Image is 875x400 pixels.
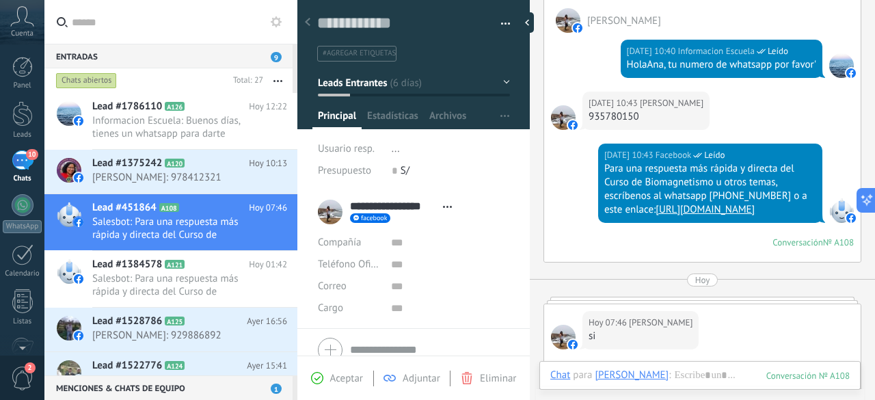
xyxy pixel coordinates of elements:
[678,44,755,58] span: Informacion Escuela (Oficina de Venta)
[44,44,293,68] div: Entradas
[846,213,856,223] img: facebook-sm.svg
[392,142,400,155] span: ...
[44,194,297,250] a: Lead #451864 A108 Hoy 07:46 Salesbot: Para una respuesta más rápida y directa del Curso de Biomag...
[823,237,854,248] div: № A108
[165,260,185,269] span: A121
[74,116,83,126] img: facebook-sm.svg
[92,272,261,298] span: Salesbot: Para una respuesta más rápida y directa del Curso de Biomagnetismo u otros temas, escrí...
[25,362,36,373] span: 2
[768,44,788,58] span: Leído
[480,372,516,385] span: Eliminar
[829,53,854,78] span: Informacion Escuela
[44,93,297,149] a: Lead #1786110 A126 Hoy 12:22 Informacion Escuela: Buenos días, tienes un whatsapp para darte info...
[669,369,671,382] span: :
[695,274,710,286] div: Hoy
[704,148,725,162] span: Leído
[159,203,179,212] span: A108
[627,44,678,58] div: [DATE] 10:40
[318,303,343,313] span: Cargo
[3,131,42,139] div: Leads
[318,232,381,254] div: Compañía
[318,164,371,177] span: Presupuesto
[165,102,185,111] span: A126
[401,164,409,177] span: S/
[271,384,282,394] span: 1
[92,114,261,140] span: Informacion Escuela: Buenos días, tienes un whatsapp para darte informes por favor?
[766,370,850,382] div: 108
[3,269,42,278] div: Calendario
[44,308,297,351] a: Lead #1528786 A125 Ayer 16:56 [PERSON_NAME]: 929886892
[568,340,578,349] img: facebook-sm.svg
[92,171,261,184] span: [PERSON_NAME]: 978412321
[26,149,38,160] span: 10
[367,109,418,129] span: Estadísticas
[640,96,703,110] span: Ana Licla Montoya
[44,150,297,194] a: Lead #1375242 A120 Hoy 10:13 [PERSON_NAME]: 978412321
[551,105,576,130] span: Ana Licla Montoya
[3,317,42,326] div: Listas
[318,160,381,182] div: Presupuesto
[846,68,856,78] img: facebook-sm.svg
[551,325,576,349] span: Ana Licla Montoya
[92,373,261,386] span: [PERSON_NAME]: 992225252
[656,148,692,162] span: Facebook
[249,100,287,114] span: Hoy 12:22
[318,258,389,271] span: Teléfono Oficina
[92,258,162,271] span: Lead #1384578
[604,148,656,162] div: [DATE] 10:43
[44,352,297,396] a: Lead #1522776 A124 Ayer 15:41 [PERSON_NAME]: 992225252
[568,120,578,130] img: facebook-sm.svg
[573,369,592,382] span: para
[573,23,582,33] img: facebook-sm.svg
[92,100,162,114] span: Lead #1786110
[44,251,297,307] a: Lead #1384578 A121 Hoy 01:42 Salesbot: Para una respuesta más rápida y directa del Curso de Bioma...
[318,276,347,297] button: Correo
[595,369,669,381] div: Ana Licla Montoya
[772,237,823,248] div: Conversación
[403,372,440,385] span: Adjuntar
[318,254,381,276] button: Teléfono Oficina
[247,359,287,373] span: Ayer 15:41
[271,52,282,62] span: 9
[92,329,261,342] span: [PERSON_NAME]: 929886892
[3,174,42,183] div: Chats
[629,316,692,330] span: Ana Licla Montoya
[589,316,629,330] div: Hoy 07:46
[556,8,580,33] span: Ana Licla Montoya
[165,317,185,325] span: A125
[249,201,287,215] span: Hoy 07:46
[589,96,640,110] div: [DATE] 10:43
[74,331,83,341] img: facebook-sm.svg
[249,157,287,170] span: Hoy 10:13
[604,162,816,217] div: Para una respuesta más rápida y directa del Curso de Biomagnetismo u otros temas, escríbenos al w...
[92,157,162,170] span: Lead #1375242
[228,74,263,88] div: Total: 27
[165,361,185,370] span: A124
[829,198,854,223] span: Facebook
[3,81,42,90] div: Panel
[627,58,816,72] div: HolaAna, tu numero de whatsapp por favor'
[92,201,157,215] span: Lead #451864
[247,315,287,328] span: Ayer 16:56
[92,215,261,241] span: Salesbot: Para una respuesta más rápida y directa del Curso de Biomagnetismo u otros temas, escrí...
[589,110,703,124] div: 935780150
[318,280,347,293] span: Correo
[330,372,363,385] span: Aceptar
[587,14,661,27] span: Ana Licla Montoya
[56,72,117,89] div: Chats abiertos
[318,297,381,319] div: Cargo
[323,49,396,58] span: #agregar etiquetas
[165,159,185,168] span: A120
[520,12,534,33] div: Ocultar
[74,217,83,227] img: facebook-sm.svg
[656,203,755,216] a: [URL][DOMAIN_NAME]
[589,330,692,343] div: si
[361,215,387,222] span: facebook
[318,109,356,129] span: Principal
[74,173,83,183] img: facebook-sm.svg
[3,220,42,233] div: WhatsApp
[429,109,466,129] span: Archivos
[249,258,287,271] span: Hoy 01:42
[318,142,375,155] span: Usuario resp.
[318,138,381,160] div: Usuario resp.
